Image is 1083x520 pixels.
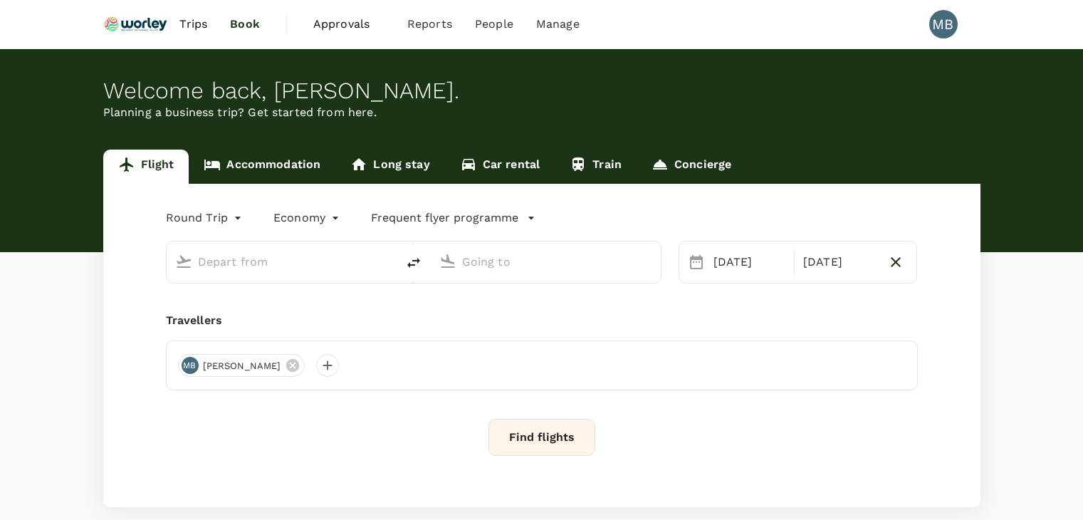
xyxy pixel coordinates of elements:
input: Going to [462,251,631,273]
div: Welcome back , [PERSON_NAME] . [103,78,980,104]
span: People [475,16,513,33]
span: Book [230,16,260,33]
a: Concierge [637,150,746,184]
a: Long stay [335,150,444,184]
span: Manage [536,16,580,33]
p: Frequent flyer programme [371,209,518,227]
div: MB [182,357,199,374]
div: Travellers [166,312,918,329]
span: [PERSON_NAME] [194,359,290,373]
img: Ranhill Worley Sdn Bhd [103,9,169,40]
div: Economy [273,207,342,229]
button: delete [397,246,431,280]
div: MB [929,10,958,38]
button: Open [387,260,389,263]
p: Planning a business trip? Get started from here. [103,104,980,121]
span: Approvals [313,16,384,33]
a: Accommodation [189,150,335,184]
div: [DATE] [708,248,791,276]
span: Trips [179,16,207,33]
div: Round Trip [166,207,246,229]
a: Train [555,150,637,184]
a: Car rental [445,150,555,184]
button: Find flights [488,419,595,456]
button: Frequent flyer programme [371,209,535,227]
input: Depart from [198,251,367,273]
a: Flight [103,150,189,184]
div: [DATE] [797,248,881,276]
span: Reports [407,16,452,33]
div: MB[PERSON_NAME] [178,354,305,377]
button: Open [651,260,654,263]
